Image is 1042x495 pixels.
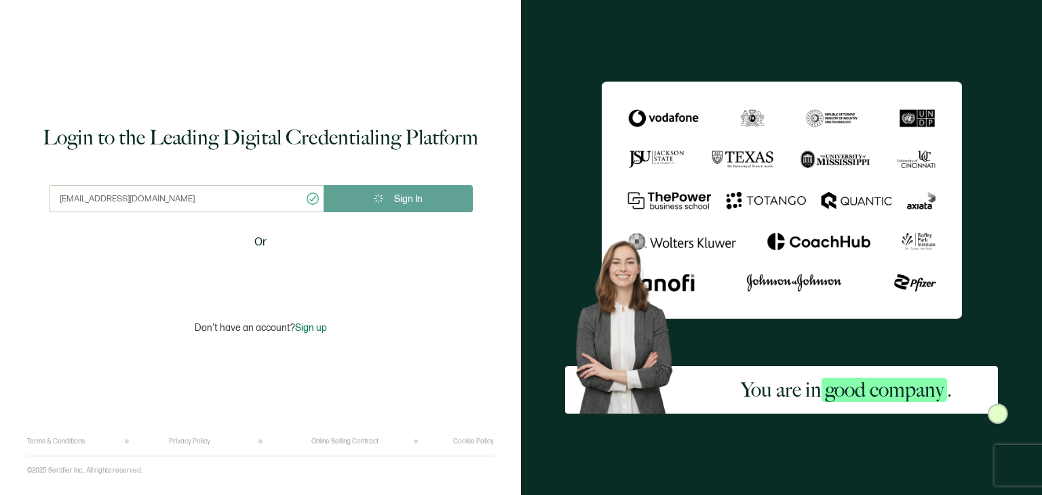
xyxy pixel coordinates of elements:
a: Online Selling Contract [311,437,379,446]
span: Or [254,234,267,251]
img: Sertifier Login - You are in <span class="strong-h">good company</span>. [602,81,962,319]
iframe: Sign in with Google Button [176,260,345,290]
input: Enter your work email address [49,185,324,212]
span: Sign up [295,322,327,334]
a: Terms & Conditions [27,437,85,446]
h2: You are in . [741,376,952,403]
img: Sertifier Login [988,403,1008,424]
a: Cookie Policy [453,437,494,446]
h1: Login to the Leading Digital Credentialing Platform [43,124,478,151]
ion-icon: checkmark circle outline [305,191,320,206]
span: good company [822,378,947,402]
p: ©2025 Sertifier Inc.. All rights reserved. [27,467,142,475]
p: Don't have an account? [195,322,327,334]
img: Sertifier Login - You are in <span class="strong-h">good company</span>. Hero [565,232,695,414]
a: Privacy Policy [169,437,210,446]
